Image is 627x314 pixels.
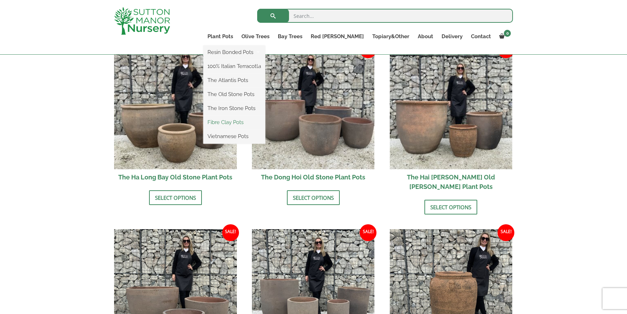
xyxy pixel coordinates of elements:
[114,169,237,185] h2: The Ha Long Bay Old Stone Plant Pots
[390,46,513,194] a: Sale! The Hai [PERSON_NAME] Old [PERSON_NAME] Plant Pots
[114,46,237,169] img: The Ha Long Bay Old Stone Plant Pots
[287,190,340,205] a: Select options for “The Dong Hoi Old Stone Plant Pots”
[368,32,414,41] a: Topiary&Other
[203,75,265,86] a: The Atlantis Pots
[437,32,467,41] a: Delivery
[203,131,265,142] a: Vietnamese Pots
[252,46,375,169] img: The Dong Hoi Old Stone Plant Pots
[274,32,307,41] a: Bay Trees
[257,9,513,23] input: Search...
[203,89,265,100] a: The Old Stone Pots
[360,224,376,241] span: Sale!
[307,32,368,41] a: Red [PERSON_NAME]
[149,190,202,205] a: Select options for “The Ha Long Bay Old Stone Plant Pots”
[252,169,375,185] h2: The Dong Hoi Old Stone Plant Pots
[114,46,237,185] a: Sale! The Ha Long Bay Old Stone Plant Pots
[203,103,265,114] a: The Iron Stone Pots
[504,30,511,37] span: 0
[237,32,274,41] a: Olive Trees
[114,7,170,35] img: logo
[252,46,375,185] a: Sale! The Dong Hoi Old Stone Plant Pots
[390,46,513,169] img: The Hai Phong Old Stone Plant Pots
[390,169,513,194] h2: The Hai [PERSON_NAME] Old [PERSON_NAME] Plant Pots
[222,224,239,241] span: Sale!
[203,47,265,57] a: Resin Bonded Pots
[203,32,237,41] a: Plant Pots
[414,32,437,41] a: About
[498,224,514,241] span: Sale!
[203,61,265,71] a: 100% Italian Terracotta
[495,32,513,41] a: 0
[424,200,477,214] a: Select options for “The Hai Phong Old Stone Plant Pots”
[203,117,265,128] a: Fibre Clay Pots
[467,32,495,41] a: Contact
